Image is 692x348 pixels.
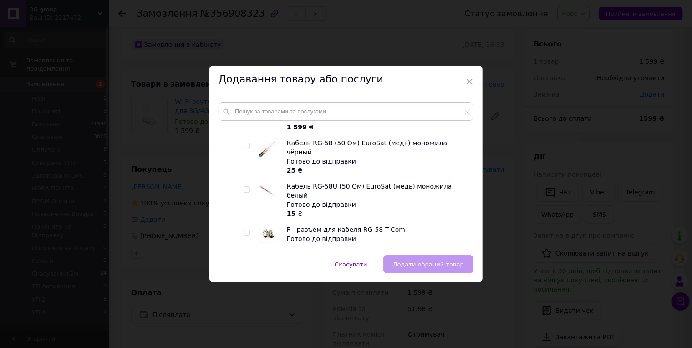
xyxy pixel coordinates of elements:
span: × [465,74,473,89]
div: Додавання товару або послуги [209,66,483,93]
img: F - разъём для кабеля RG-58 T-Com [259,225,278,243]
div: ₴ [287,123,468,132]
img: Кабель RG-58 (50 Ом) EuroSat (медь) моножила чёрный [259,138,278,157]
b: 25 [287,167,295,174]
div: ₴ [287,209,468,218]
span: Кабель RG-58U (50 Ом) EuroSat (медь) моножила белый [287,183,452,199]
span: Кабель RG-58 (50 Ом) EuroSat (медь) моножила чёрный [287,139,447,156]
b: 15 [287,210,295,217]
div: Готово до відправки [287,200,468,209]
div: Готово до відправки [287,234,468,243]
span: F - разъём для кабеля RG-58 T-Com [287,226,405,233]
img: Кабель RG-58U (50 Ом) EuroSat (медь) моножила белый [260,185,277,197]
b: 1 599 [287,123,307,131]
div: ₴ [287,166,468,175]
div: ₴ [287,243,468,252]
b: 15 [287,244,295,251]
span: Скасувати [335,261,367,268]
input: Пошук за товарами та послугами [219,102,473,121]
div: Готово до відправки [287,157,468,166]
button: Скасувати [325,255,377,273]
